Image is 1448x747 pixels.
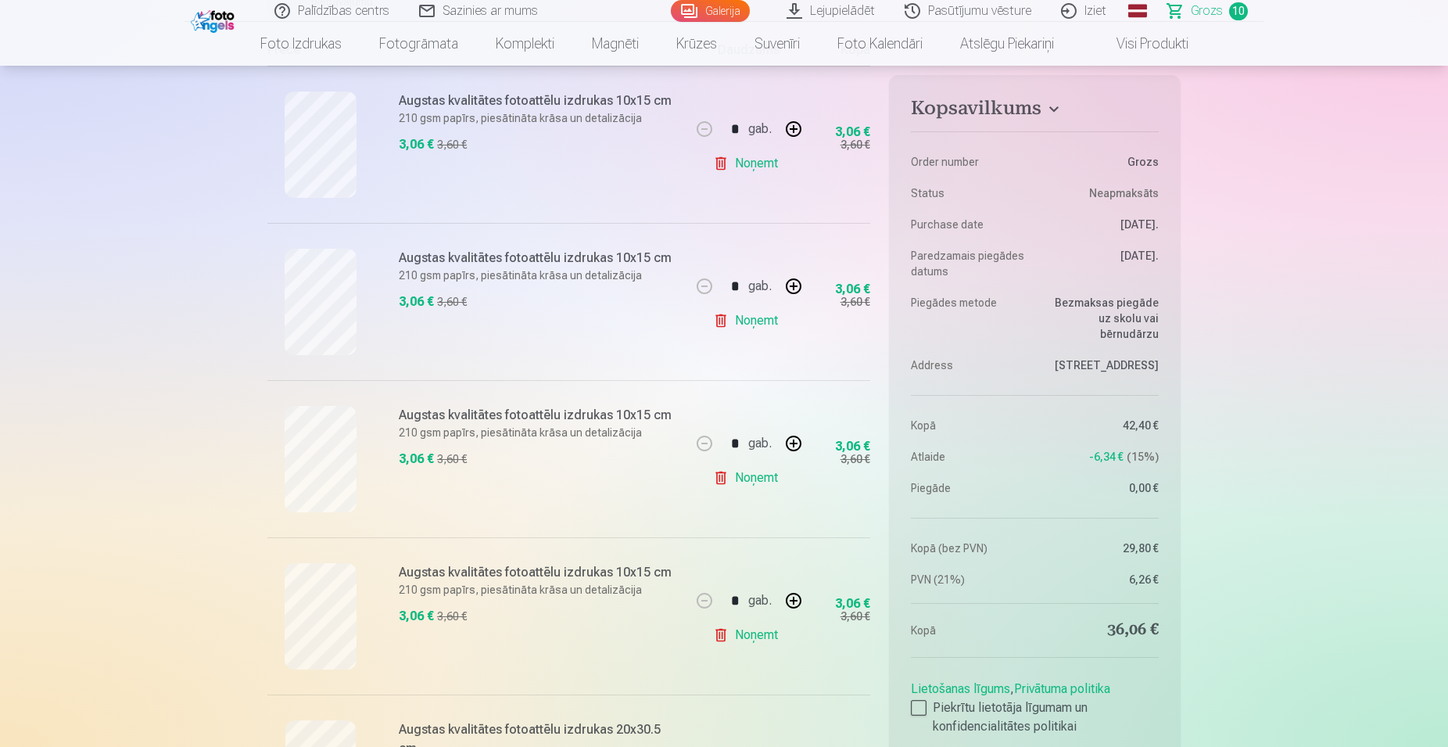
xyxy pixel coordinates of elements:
[399,450,434,469] div: 3,06 €
[911,681,1010,696] a: Lietošanas līgums
[941,22,1073,66] a: Atslēgu piekariņi
[1042,572,1159,587] dd: 6,26 €
[840,609,870,624] div: 3,60 €
[1229,2,1248,20] span: 10
[840,137,870,153] div: 3,60 €
[573,22,658,66] a: Magnēti
[911,217,1027,232] dt: Purchase date
[437,609,467,624] div: 3,60 €
[1042,154,1159,170] dd: Grozs
[835,442,870,451] div: 3,06 €
[911,295,1027,342] dt: Piegādes metode
[713,462,784,494] a: Noņemt
[360,22,477,66] a: Fotogrāmata
[399,135,434,154] div: 3,06 €
[911,357,1027,373] dt: Address
[911,154,1027,170] dt: Order number
[1014,681,1110,696] a: Privātuma politika
[191,6,238,33] img: /fa1
[835,127,870,137] div: 3,06 €
[1191,2,1223,20] span: Grozs
[1127,449,1159,465] span: 15 %
[437,137,467,153] div: 3,60 €
[748,268,772,305] div: gab.
[1042,480,1159,496] dd: 0,00 €
[819,22,941,66] a: Foto kalendāri
[911,620,1027,641] dt: Kopā
[1042,295,1159,342] dd: Bezmaksas piegāde uz skolu vai bērnudārzu
[911,418,1027,433] dt: Kopā
[1089,449,1124,465] span: -6,34 €
[748,110,772,148] div: gab.
[399,268,681,283] p: 210 gsm papīrs, piesātināta krāsa un detalizācija
[1042,418,1159,433] dd: 42,40 €
[911,480,1027,496] dt: Piegāde
[911,449,1027,465] dt: Atlaide
[1042,540,1159,556] dd: 29,80 €
[1089,185,1159,201] span: Neapmaksāts
[399,110,681,126] p: 210 gsm papīrs, piesātināta krāsa un detalizācija
[1042,217,1159,232] dd: [DATE].
[399,406,681,425] h6: Augstas kvalitātes fotoattēlu izdrukas 10x15 cm
[911,185,1027,201] dt: Status
[242,22,360,66] a: Foto izdrukas
[713,620,784,651] a: Noņemt
[1073,22,1207,66] a: Visi produkti
[399,249,681,268] h6: Augstas kvalitātes fotoattēlu izdrukas 10x15 cm
[437,294,467,310] div: 3,60 €
[748,582,772,620] div: gab.
[399,563,681,582] h6: Augstas kvalitātes fotoattēlu izdrukas 10x15 cm
[713,305,784,336] a: Noņemt
[835,285,870,294] div: 3,06 €
[748,425,772,462] div: gab.
[911,699,1159,736] label: Piekrītu lietotāja līgumam un konfidencialitātes politikai
[399,293,434,311] div: 3,06 €
[437,451,467,467] div: 3,60 €
[1042,248,1159,279] dd: [DATE].
[911,540,1027,556] dt: Kopā (bez PVN)
[1042,620,1159,641] dd: 36,06 €
[399,92,681,110] h6: Augstas kvalitātes fotoattēlu izdrukas 10x15 cm
[840,294,870,310] div: 3,60 €
[835,599,870,609] div: 3,06 €
[911,673,1159,736] div: ,
[911,572,1027,587] dt: PVN (21%)
[1042,357,1159,373] dd: [STREET_ADDRESS]
[911,248,1027,279] dt: Paredzamais piegādes datums
[658,22,736,66] a: Krūzes
[399,582,681,598] p: 210 gsm papīrs, piesātināta krāsa un detalizācija
[477,22,573,66] a: Komplekti
[399,425,681,440] p: 210 gsm papīrs, piesātināta krāsa un detalizācija
[840,451,870,467] div: 3,60 €
[399,607,434,626] div: 3,06 €
[736,22,819,66] a: Suvenīri
[713,148,784,179] a: Noņemt
[911,97,1159,125] button: Kopsavilkums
